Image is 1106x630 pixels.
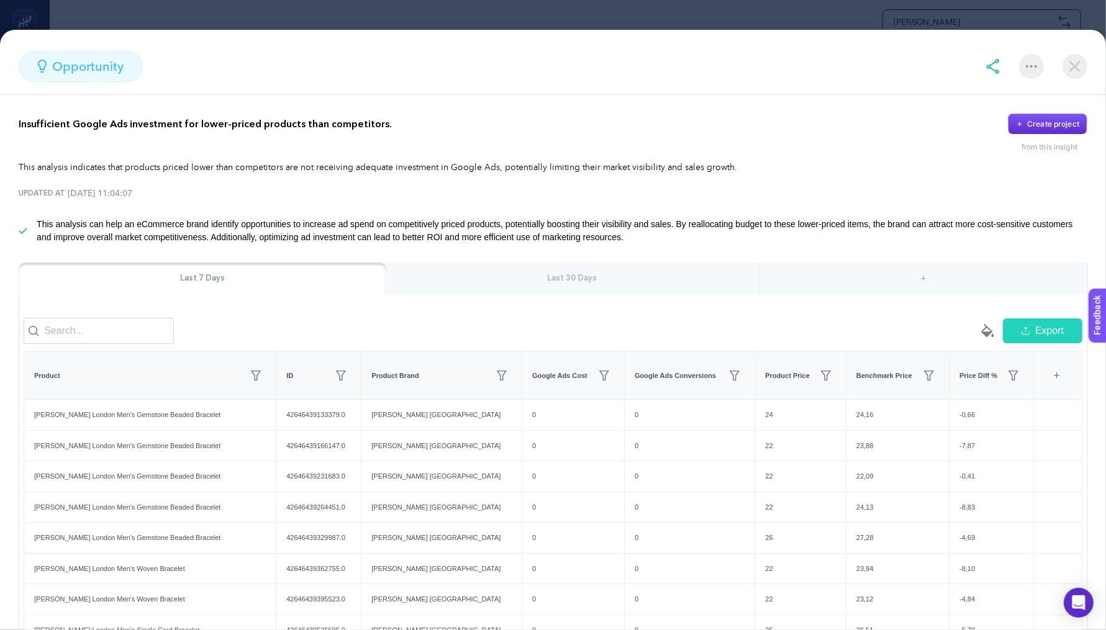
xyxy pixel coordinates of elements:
div: [PERSON_NAME] [GEOGRAPHIC_DATA] [361,584,522,614]
div: Last 30 Days [386,263,759,295]
div: 24 [755,400,846,430]
div: 42646439395523.0 [276,584,361,614]
div: 0 [522,554,624,584]
div: -8,83 [950,492,1033,523]
div: 24,16 [846,400,949,430]
input: Search... [24,318,174,344]
div: 22 [755,461,846,492]
div: 22 [755,554,846,584]
div: [PERSON_NAME] London Men's Gemstone Beaded Bracelet [24,492,276,523]
div: 0 [522,584,624,614]
div: 8 items selected [1044,362,1054,389]
div: + [759,263,1087,295]
p: This analysis indicates that products priced lower than competitors are not receiving adequate in... [19,161,1087,174]
div: 0 [625,431,755,461]
span: Export [1035,323,1064,338]
div: 42646439264451.0 [276,492,361,523]
span: Google Ads Cost [532,371,587,381]
span: Product [34,371,60,381]
div: 22,09 [846,461,949,492]
span: opportunity [52,57,124,76]
button: Create project [1008,114,1087,135]
div: 42646439231683.0 [276,461,361,492]
div: 22 [755,492,846,523]
div: [PERSON_NAME] London Men's Gemstone Beaded Bracelet [24,400,276,430]
div: 42646439133379.0 [276,400,361,430]
img: opportunity [38,60,47,73]
div: 0 [625,461,755,492]
div: + [1045,362,1069,389]
div: 0 [625,554,755,584]
div: 0 [522,431,624,461]
div: -0,66 [950,400,1033,430]
div: 42646439166147.0 [276,431,361,461]
div: 24,13 [846,492,949,523]
div: [PERSON_NAME] London Men's Gemstone Beaded Bracelet [24,523,276,553]
div: -8,10 [950,554,1033,584]
img: More options [1026,65,1037,68]
time: [DATE] 11:04:07 [68,187,132,199]
div: [PERSON_NAME] [GEOGRAPHIC_DATA] [361,492,522,523]
div: Create project [1027,119,1079,129]
span: Google Ads Conversions [635,371,716,381]
img: close-dialog [1063,54,1087,79]
div: 42646439329987.0 [276,523,361,553]
div: 0 [522,400,624,430]
div: -0,41 [950,461,1033,492]
div: [PERSON_NAME] London Men's Woven Bracelet [24,584,276,614]
img: share [986,59,1000,74]
span: Product Brand [371,371,419,381]
div: [PERSON_NAME] [GEOGRAPHIC_DATA] [361,523,522,553]
span: Benchmark Price [856,371,912,381]
img: list-check [19,228,27,234]
div: 0 [625,523,755,553]
div: 0 [522,461,624,492]
div: [PERSON_NAME] [GEOGRAPHIC_DATA] [361,461,522,492]
div: 42646439362755.0 [276,554,361,584]
div: [PERSON_NAME] London Men's Gemstone Beaded Bracelet [24,431,276,461]
p: Insufficient Google Ads investment for lower-priced products than competitors. [19,117,392,132]
div: 22 [755,584,846,614]
div: Last 7 Days [19,263,386,295]
div: 0 [522,492,624,523]
div: [PERSON_NAME] London Men's Woven Bracelet [24,554,276,584]
span: Product Price [765,371,810,381]
span: ID [286,371,293,381]
div: 0 [625,400,755,430]
div: 23,94 [846,554,949,584]
div: Open Intercom Messenger [1064,588,1094,618]
div: [PERSON_NAME] [GEOGRAPHIC_DATA] [361,431,522,461]
span: Feedback [7,4,47,14]
div: from this insight [1022,142,1087,152]
p: This analysis can help an eCommerce brand identify opportunities to increase ad spend on competit... [37,218,1087,244]
button: Export [1003,318,1082,343]
div: 23,12 [846,584,949,614]
div: -4,69 [950,523,1033,553]
div: 0 [522,523,624,553]
div: -7,87 [950,431,1033,461]
span: Price Diff % [959,371,997,381]
div: [PERSON_NAME] London Men's Gemstone Beaded Bracelet [24,461,276,492]
div: 0 [625,492,755,523]
div: -4,84 [950,584,1033,614]
div: [PERSON_NAME] [GEOGRAPHIC_DATA] [361,554,522,584]
div: 0 [625,584,755,614]
div: [PERSON_NAME] [GEOGRAPHIC_DATA] [361,400,522,430]
span: UPDATED AT [19,188,65,198]
div: 26 [755,523,846,553]
div: 23,88 [846,431,949,461]
div: 22 [755,431,846,461]
div: 27,28 [846,523,949,553]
